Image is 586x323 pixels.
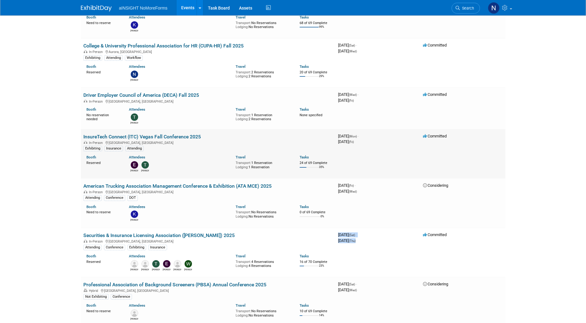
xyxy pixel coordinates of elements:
[131,260,138,268] img: Chrissy Basmagy
[349,93,357,96] span: (Wed)
[83,183,272,189] a: American Trucking Association Management Conference & Exhibition (ATA MCE) 2025
[356,282,357,286] span: -
[141,169,149,172] div: Teresa Papanicolaou
[236,160,290,169] div: 1 Reservation 1 Reservation
[236,313,249,317] span: Lodging:
[148,245,167,250] div: Insurance
[83,232,235,238] a: Securities & Insurance Licensing Association ([PERSON_NAME]) 2025
[83,245,102,250] div: Attending
[338,238,356,243] span: [DATE]
[338,134,359,138] span: [DATE]
[349,140,354,144] span: (Fri)
[125,55,143,61] div: Workflow
[338,43,357,47] span: [DATE]
[300,254,309,258] a: Tasks
[300,309,333,313] div: 10 of 69 Complete
[300,155,309,159] a: Tasks
[488,2,500,14] img: Nichole Brown
[129,107,145,112] a: Attendees
[423,92,447,97] span: Committed
[83,239,333,243] div: [GEOGRAPHIC_DATA], [GEOGRAPHIC_DATA]
[130,169,138,172] div: Eric Guimond
[236,264,249,268] span: Lodging:
[338,282,357,286] span: [DATE]
[131,71,138,78] img: Nichole Brown
[89,141,105,145] span: In-Person
[129,205,145,209] a: Attendees
[349,288,357,292] span: (Wed)
[300,15,309,19] a: Tasks
[300,303,309,308] a: Tasks
[358,92,359,97] span: -
[300,205,309,209] a: Tasks
[130,317,138,321] div: Greg Kirsch
[131,21,138,29] img: Kate Silvas
[125,146,144,151] div: Attending
[131,211,138,218] img: Kate Silvas
[452,3,480,14] a: Search
[86,303,96,308] a: Booth
[319,75,324,83] td: 29%
[423,282,448,286] span: Considering
[236,74,249,78] span: Lodging:
[300,113,322,117] span: None specified
[83,134,201,140] a: InsureTech Connect (ITC) Vegas Fall Conference 2025
[104,55,123,61] div: Attending
[236,20,290,29] div: No Reservations No Reservations
[236,113,251,117] span: Transport:
[236,117,249,121] span: Lodging:
[349,135,357,138] span: (Mon)
[86,107,96,112] a: Booth
[104,146,123,151] div: Insurance
[236,107,245,112] a: Travel
[349,239,356,243] span: (Thu)
[236,309,251,313] span: Transport:
[236,205,245,209] a: Travel
[86,15,96,19] a: Booth
[358,134,359,138] span: -
[84,100,87,103] img: In-Person Event
[300,107,309,112] a: Tasks
[349,99,354,102] span: (Fri)
[349,184,354,187] span: (Fri)
[319,25,324,34] td: 99%
[86,64,96,69] a: Booth
[460,6,474,10] span: Search
[236,259,290,268] div: 4 Reservations 4 Reservations
[83,189,333,194] div: [GEOGRAPHIC_DATA], [GEOGRAPHIC_DATA]
[319,166,324,174] td: 35%
[184,268,192,271] div: Wilma Orozco
[338,92,359,97] span: [DATE]
[89,50,105,54] span: In-Person
[355,183,356,188] span: -
[83,92,199,98] a: Driver Employer Council of America (DECA) Fall 2025
[319,264,324,272] td: 23%
[173,268,181,271] div: Johnny Bitar
[338,232,357,237] span: [DATE]
[174,260,181,268] img: Johnny Bitar
[86,205,96,209] a: Booth
[89,289,100,293] span: Hybrid
[152,268,160,271] div: Teresa Papanicolaou
[86,69,120,75] div: Reserved
[84,289,87,292] img: Hybrid Event
[129,155,145,159] a: Attendees
[236,70,251,74] span: Transport:
[86,155,96,159] a: Booth
[163,268,170,271] div: Eric Guimond
[83,294,109,300] div: Not Exhibiting
[89,190,105,194] span: In-Person
[130,78,138,82] div: Nichole Brown
[129,15,145,19] a: Attendees
[127,245,146,250] div: Exhibiting
[86,259,120,264] div: Reserved
[349,190,357,193] span: (Wed)
[236,161,251,165] span: Transport:
[131,309,138,317] img: Greg Kirsch
[84,50,87,53] img: In-Person Event
[236,64,245,69] a: Travel
[300,210,333,215] div: 0 of 69 Complete
[236,210,251,214] span: Transport:
[236,25,249,29] span: Lodging:
[83,99,333,104] div: [GEOGRAPHIC_DATA], [GEOGRAPHIC_DATA]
